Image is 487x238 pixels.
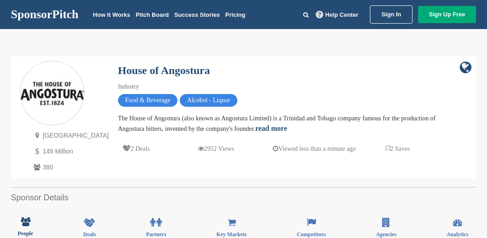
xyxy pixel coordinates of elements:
[314,10,360,20] a: Help Center
[297,232,326,237] span: Competitors
[20,62,84,125] img: Sponsorpitch & House of Angostura
[225,11,245,18] a: Pricing
[31,130,109,141] p: [GEOGRAPHIC_DATA]
[118,64,210,76] a: House of Angostura
[418,6,476,23] a: Sign Up Free
[136,11,169,18] a: Pitch Board
[118,94,178,107] span: Food & Beverage
[11,192,476,204] h2: Sponsor Details
[11,9,79,20] a: SponsorPitch
[83,232,96,237] span: Deals
[18,231,33,236] span: People
[386,143,410,154] p: 2 Saves
[370,5,412,24] a: Sign In
[118,82,436,92] div: Industry
[255,124,287,132] a: read more
[447,232,468,237] span: Analytics
[31,162,109,173] p: 380
[93,11,130,18] a: How It Works
[216,232,247,237] span: Key Markets
[180,94,237,107] span: Alcohol - Liquor
[376,232,396,237] span: Agencies
[273,143,356,154] p: Viewed less than a minute ago
[123,143,150,154] p: 2 Deals
[146,232,167,237] span: Partners
[31,146,109,157] p: 149 Million
[174,11,220,18] a: Success Stories
[460,61,472,74] a: company link
[198,143,234,154] p: 2952 Views
[118,114,436,134] div: The House of Angostura (also known as Angostura Limited) is a Trinidad and Tobago company famous ...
